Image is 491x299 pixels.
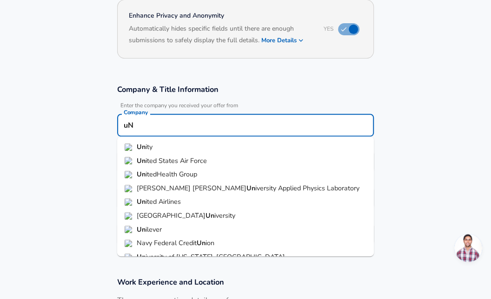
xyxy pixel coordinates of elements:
[146,197,181,206] span: ited Airlines
[137,211,206,220] span: [GEOGRAPHIC_DATA]
[137,225,146,234] strong: Un
[125,240,133,247] img: navyfederal.org
[255,183,359,193] span: iversity Applied Physics Laboratory
[214,211,235,220] span: iversity
[125,143,133,151] img: unity.com
[129,11,312,20] h4: Enhance Privacy and Anonymity
[137,252,146,261] strong: Un
[146,156,207,165] span: ited States Air Force
[206,238,214,247] span: ion
[246,183,255,193] strong: Un
[137,183,246,193] span: [PERSON_NAME] [PERSON_NAME]
[146,252,285,261] span: iversity of [US_STATE], [GEOGRAPHIC_DATA]
[197,238,206,247] strong: Un
[117,102,374,109] span: Enter the company you received your offer from
[121,118,370,132] input: Google
[125,198,133,206] img: united.com
[124,110,148,115] label: Company
[206,211,214,220] strong: Un
[125,253,133,261] img: berkeley.edu
[261,34,304,47] button: More Details
[125,157,133,164] img: af.mil
[324,25,333,32] span: Yes
[137,156,146,165] strong: Un
[137,197,146,206] strong: Un
[125,185,133,192] img: jhuapl.edu
[125,226,133,233] img: unilever.com
[137,142,146,151] strong: Un
[454,234,482,262] div: Open chat
[129,24,312,47] h6: Automatically hides specific fields until there are enough submissions to safely display the full...
[125,171,133,178] img: unitedhealthgroup.com
[146,142,153,151] span: ity
[137,238,197,247] span: Navy Federal Credit
[117,277,374,287] h3: Work Experience and Location
[117,84,374,95] h3: Company & Title Information
[137,169,146,179] strong: Un
[125,212,133,220] img: stanford.edu
[146,225,162,234] span: ilever
[146,169,197,179] span: itedHealth Group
